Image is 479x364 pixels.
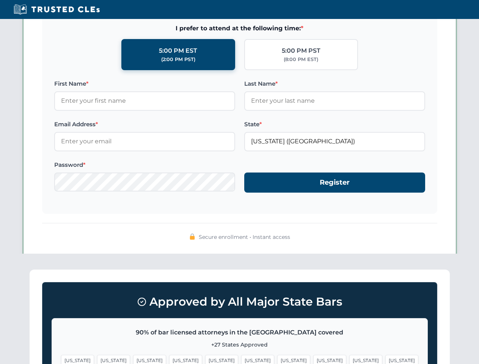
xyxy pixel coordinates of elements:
[244,173,425,193] button: Register
[244,79,425,88] label: Last Name
[284,56,318,63] div: (8:00 PM EST)
[61,328,418,337] p: 90% of bar licensed attorneys in the [GEOGRAPHIC_DATA] covered
[159,46,197,56] div: 5:00 PM EST
[244,132,425,151] input: Florida (FL)
[161,56,195,63] div: (2:00 PM PST)
[244,120,425,129] label: State
[199,233,290,241] span: Secure enrollment • Instant access
[54,24,425,33] span: I prefer to attend at the following time:
[54,132,235,151] input: Enter your email
[61,340,418,349] p: +27 States Approved
[244,91,425,110] input: Enter your last name
[54,91,235,110] input: Enter your first name
[52,292,428,312] h3: Approved by All Major State Bars
[189,234,195,240] img: 🔒
[282,46,320,56] div: 5:00 PM PST
[54,120,235,129] label: Email Address
[54,160,235,169] label: Password
[11,4,102,15] img: Trusted CLEs
[54,79,235,88] label: First Name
